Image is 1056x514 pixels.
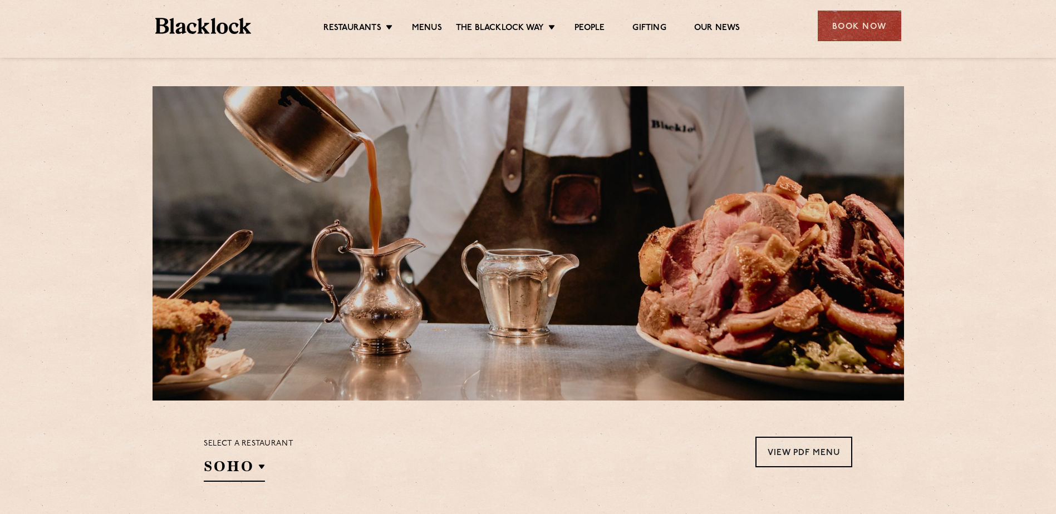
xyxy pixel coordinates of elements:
[204,437,293,451] p: Select a restaurant
[456,23,544,35] a: The Blacklock Way
[412,23,442,35] a: Menus
[694,23,740,35] a: Our News
[155,18,252,34] img: BL_Textured_Logo-footer-cropped.svg
[204,457,265,482] h2: SOHO
[632,23,666,35] a: Gifting
[818,11,901,41] div: Book Now
[755,437,852,467] a: View PDF Menu
[323,23,381,35] a: Restaurants
[574,23,605,35] a: People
